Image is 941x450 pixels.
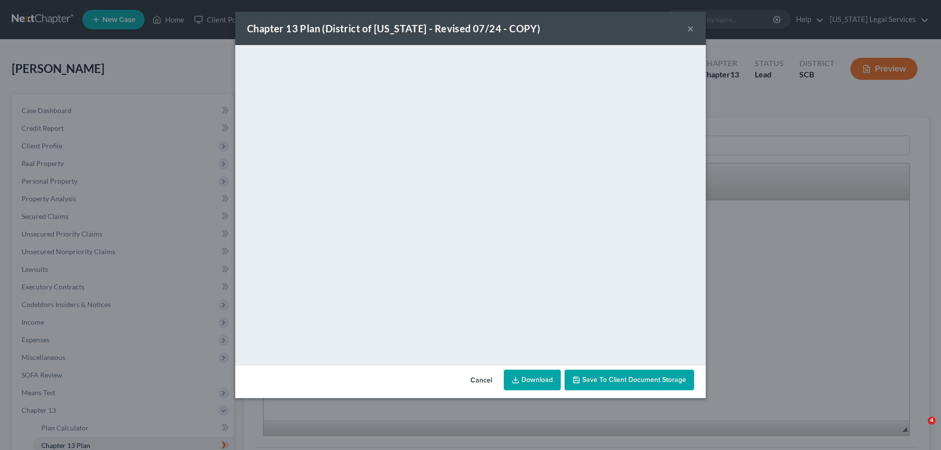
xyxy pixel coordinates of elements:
[908,417,931,440] iframe: Intercom live chat
[928,417,936,425] span: 4
[247,22,540,35] div: Chapter 13 Plan (District of [US_STATE] - Revised 07/24 - COPY)
[565,370,694,390] button: Save to Client Document Storage
[504,370,561,390] a: Download
[235,45,706,363] iframe: <object ng-attr-data='[URL][DOMAIN_NAME]' type='application/pdf' width='100%' height='650px'></ob...
[463,371,500,390] button: Cancel
[582,376,686,384] span: Save to Client Document Storage
[687,23,694,34] button: ×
